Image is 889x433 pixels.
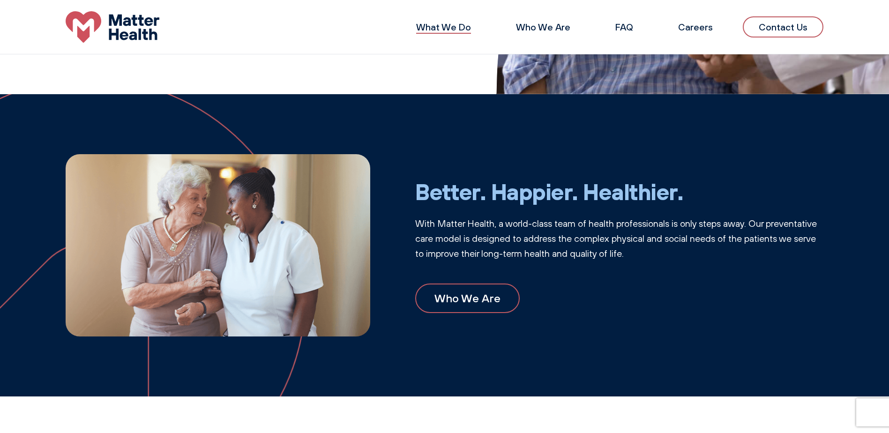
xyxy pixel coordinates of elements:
a: Who We Are [516,21,570,33]
a: What We Do [416,21,471,33]
a: Contact Us [743,16,823,37]
a: FAQ [615,21,633,33]
a: Who We Are [415,284,520,313]
h2: Better. Happier. Healthier. [415,178,823,205]
a: Careers [678,21,713,33]
p: With Matter Health, a world-class team of health professionals is only steps away. Our preventati... [415,216,823,261]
